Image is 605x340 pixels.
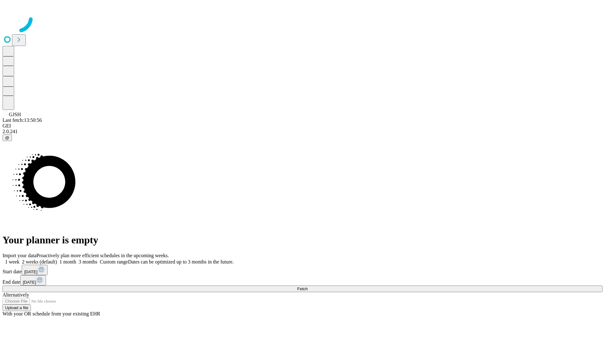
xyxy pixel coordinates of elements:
[3,292,29,297] span: Alternatively
[3,275,602,286] div: End date
[128,259,233,264] span: Dates can be optimized up to 3 months in the future.
[20,275,46,286] button: [DATE]
[3,129,602,134] div: 2.0.241
[3,134,12,141] button: @
[297,286,308,291] span: Fetch
[79,259,97,264] span: 3 months
[22,265,48,275] button: [DATE]
[5,259,20,264] span: 1 week
[24,269,37,274] span: [DATE]
[37,253,169,258] span: Proactively plan more efficient schedules in the upcoming weeks.
[9,112,21,117] span: GJSH
[3,117,42,123] span: Last fetch: 13:50:56
[3,304,31,311] button: Upload a file
[3,123,602,129] div: GEI
[3,286,602,292] button: Fetch
[3,234,602,246] h1: Your planner is empty
[100,259,128,264] span: Custom range
[22,259,57,264] span: 2 weeks (default)
[23,280,36,285] span: [DATE]
[60,259,76,264] span: 1 month
[3,311,100,316] span: With your OR schedule from your existing EHR
[3,253,37,258] span: Import your data
[5,135,9,140] span: @
[3,265,602,275] div: Start date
